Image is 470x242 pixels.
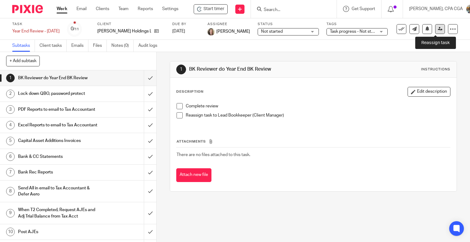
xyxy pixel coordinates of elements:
a: Audit logs [138,40,162,52]
button: Edit description [408,87,450,97]
h1: Lock down QBO, password protect [18,89,98,98]
h1: Send All in email to Tax Accountant & Defer Aero [18,184,98,199]
img: Pixie [12,5,43,13]
label: Tags [326,22,388,27]
a: Reports [138,6,153,12]
div: 5 [6,137,15,145]
a: Clients [96,6,109,12]
label: Assignee [207,22,250,27]
p: Reassign task to Lead Bookkeeper (Client Manager) [186,112,450,118]
div: Year End Review - May 2025 [12,28,60,34]
div: 7 [6,168,15,177]
p: Complete review [186,103,450,109]
h1: PDF Reports to email to Tax Accountant [18,105,98,114]
p: [PERSON_NAME] Holdings Ltd. [97,28,151,34]
div: Instructions [421,67,450,72]
span: [DATE] [172,29,185,33]
h1: BK Reviewer do Year End BK Review [189,66,326,73]
span: There are no files attached to this task. [177,153,250,157]
a: Notes (0) [111,40,134,52]
label: Status [258,22,319,27]
a: Email [76,6,87,12]
div: 0 [71,25,79,32]
a: Client tasks [39,40,67,52]
label: Due by [172,22,200,27]
a: Work [57,6,67,12]
div: 1 [176,65,186,74]
span: [PERSON_NAME] [216,28,250,35]
small: /11 [73,28,79,31]
p: [PERSON_NAME], CPA CGA [409,6,463,12]
p: Description [176,89,203,94]
a: Files [93,40,107,52]
h1: When T2 Completed, Request AJEs and Adj Trial Balance from Tax Acct [18,205,98,221]
div: 3 [6,105,15,114]
div: 2 [6,90,15,98]
span: Task progress - Not started + 1 [330,29,388,34]
span: Attachments [177,140,206,143]
div: Stanhope-Wedgwood Holdings Ltd. - Year End Review - May 2025 [194,4,228,14]
label: Task [12,22,60,27]
img: IMG_7896.JPG [207,28,215,35]
div: 4 [6,121,15,129]
button: + Add subtask [6,56,40,66]
span: Start timer [203,6,224,12]
label: Client [97,22,165,27]
div: 6 [6,152,15,161]
div: 1 [6,74,15,82]
h1: Excel Reports to email to Tax Accountant [18,121,98,130]
div: 10 [6,228,15,236]
a: Subtasks [12,40,35,52]
h1: Bank Rec Reports [18,168,98,177]
h1: Capital Asset Additions Invoices [18,136,98,145]
h1: Post AJEs [18,227,98,236]
a: Emails [71,40,88,52]
h1: BK Reviewer do Year End BK Review [18,73,98,83]
div: 8 [6,187,15,195]
div: 9 [6,209,15,218]
span: Get Support [352,7,375,11]
div: Year End Review - [DATE] [12,28,60,34]
span: Not started [261,29,283,34]
a: Team [118,6,129,12]
button: Attach new file [176,168,211,182]
a: Settings [162,6,178,12]
input: Search [263,7,318,13]
h1: Bank & CC Statements [18,152,98,161]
